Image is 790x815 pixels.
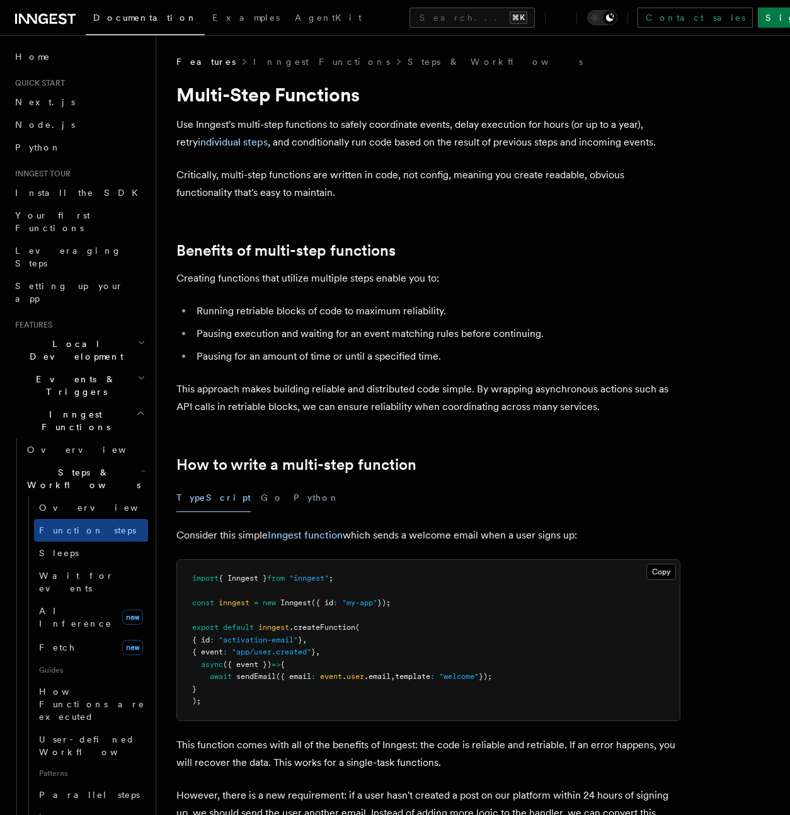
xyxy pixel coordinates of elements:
[258,623,289,632] span: inngest
[311,598,333,607] span: ({ id
[316,647,320,656] span: ,
[223,660,272,669] span: ({ event })
[34,784,148,806] a: Parallel steps
[377,598,391,607] span: });
[39,734,152,757] span: User-defined Workflows
[34,600,148,635] a: AI Inferencenew
[10,239,148,275] a: Leveraging Steps
[34,519,148,542] a: Function steps
[192,685,197,693] span: }
[176,380,680,416] p: This approach makes building reliable and distributed code simple. By wrapping asynchronous actio...
[192,574,219,583] span: import
[22,438,148,461] a: Overview
[15,142,61,152] span: Python
[510,11,527,24] kbd: ⌘K
[176,83,680,106] h1: Multi-Step Functions
[10,169,71,179] span: Inngest tour
[355,623,360,632] span: (
[295,13,362,23] span: AgentKit
[430,672,435,681] span: :
[261,484,283,512] button: Go
[254,598,258,607] span: =
[587,10,617,25] button: Toggle dark mode
[311,647,316,656] span: }
[22,461,148,496] button: Steps & Workflows
[364,672,391,681] span: .email
[219,574,267,583] span: { Inngest }
[192,623,219,632] span: export
[272,660,280,669] span: =>
[409,8,535,28] button: Search...⌘K
[176,55,236,68] span: Features
[122,640,143,655] span: new
[15,97,75,107] span: Next.js
[39,606,112,629] span: AI Inference
[39,548,79,558] span: Sleeps
[219,598,249,607] span: inngest
[320,672,342,681] span: event
[333,598,338,607] span: :
[210,635,214,644] span: :
[192,598,214,607] span: const
[34,635,148,660] a: Fetchnew
[176,484,251,512] button: TypeScript
[39,687,145,722] span: How Functions are executed
[176,166,680,202] p: Critically, multi-step functions are written in code, not config, meaning you create readable, ob...
[223,647,227,656] span: :
[39,571,114,593] span: Wait for events
[10,373,137,398] span: Events & Triggers
[15,281,123,304] span: Setting up your app
[280,598,311,607] span: Inngest
[342,672,346,681] span: .
[192,697,201,705] span: );
[93,13,197,23] span: Documentation
[39,503,169,513] span: Overview
[236,672,276,681] span: sendEmail
[329,574,333,583] span: ;
[15,246,122,268] span: Leveraging Steps
[294,484,340,512] button: Python
[176,527,680,544] p: Consider this simple which sends a welcome email when a user signs up:
[212,13,280,23] span: Examples
[201,660,223,669] span: async
[205,4,287,34] a: Examples
[10,320,52,330] span: Features
[10,338,137,363] span: Local Development
[34,763,148,784] span: Patterns
[298,635,302,644] span: }
[34,496,148,519] a: Overview
[10,333,148,368] button: Local Development
[10,91,148,113] a: Next.js
[268,529,343,541] a: Inngest function
[439,672,479,681] span: "welcome"
[232,647,311,656] span: "app/user.created"
[176,736,680,772] p: This function comes with all of the benefits of Inngest: the code is reliable and retriable. If a...
[395,672,430,681] span: template
[289,574,329,583] span: "inngest"
[22,466,140,491] span: Steps & Workflows
[193,302,680,320] li: Running retriable blocks of code to maximum reliability.
[34,660,148,680] span: Guides
[176,242,396,259] a: Benefits of multi-step functions
[122,610,143,625] span: new
[34,728,148,763] a: User-defined Workflows
[15,120,75,130] span: Node.js
[192,635,210,644] span: { id
[34,542,148,564] a: Sleeps
[263,598,276,607] span: new
[10,113,148,136] a: Node.js
[276,672,311,681] span: ({ email
[10,403,148,438] button: Inngest Functions
[646,564,676,580] button: Copy
[10,368,148,403] button: Events & Triggers
[253,55,390,68] a: Inngest Functions
[176,116,680,151] p: Use Inngest's multi-step functions to safely coordinate events, delay execution for hours (or up ...
[39,525,136,535] span: Function steps
[391,672,395,681] span: ,
[39,642,76,653] span: Fetch
[210,672,232,681] span: await
[192,647,223,656] span: { event
[198,136,268,148] a: individual steps
[267,574,285,583] span: from
[342,598,377,607] span: "my-app"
